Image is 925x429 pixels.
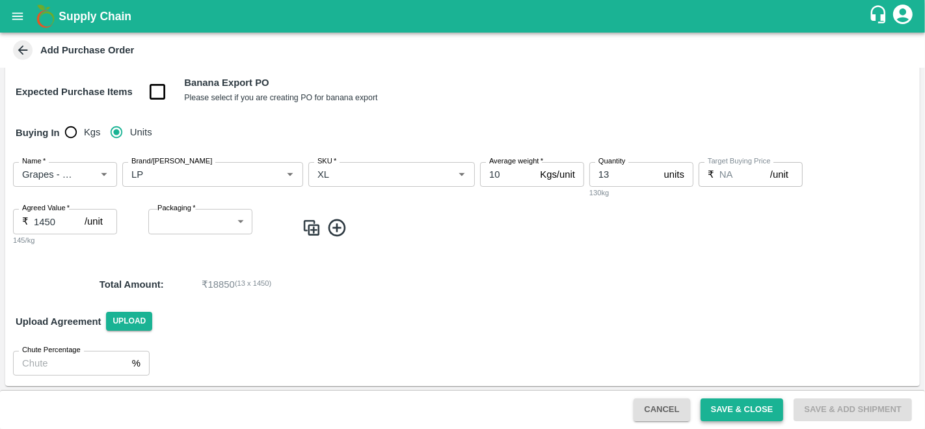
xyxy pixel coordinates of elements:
div: 130kg [589,187,693,199]
span: ( 13 x 1450 ) [235,277,271,292]
div: customer-support [868,5,891,28]
button: Cancel [634,398,690,421]
p: ₹ [22,214,29,228]
div: account of current user [891,3,915,30]
label: Quantity [598,156,625,167]
label: Target Buying Price [708,156,771,167]
a: Supply Chain [59,7,868,25]
button: Open [96,166,113,183]
img: CloneIcon [302,217,321,239]
strong: Total Amount : [100,279,164,290]
p: % [132,356,141,370]
input: Name [17,166,75,183]
p: /unit [770,167,788,182]
button: Open [453,166,470,183]
p: ₹ 18850 [202,277,235,292]
b: Banana Export PO [184,77,269,88]
input: 0.0 [480,162,535,187]
input: SKU [312,166,433,183]
b: Add Purchase Order [40,45,134,55]
input: Chute [13,351,127,376]
strong: Upload Agreement [16,316,101,327]
span: Upload [106,312,152,331]
label: Chute Percentage [22,345,81,355]
button: Save & Close [701,398,784,421]
input: 0.0 [719,162,770,187]
label: Brand/[PERSON_NAME] [131,156,212,167]
img: logo [33,3,59,29]
label: Average weight [489,156,543,167]
p: units [664,167,684,182]
h6: Buying In [10,119,65,146]
label: SKU [317,156,336,167]
div: 145/kg [13,234,143,246]
label: Agreed Value [22,203,70,214]
p: ₹ [708,167,714,182]
button: Open [282,166,299,183]
input: Create Brand/Marka [126,166,261,183]
span: Units [130,125,152,139]
input: 0.0 [34,209,85,234]
p: /unit [85,214,103,228]
label: Name [22,156,46,167]
button: open drawer [3,1,33,31]
small: Please select if you are creating PO for banana export [184,93,377,102]
p: Kgs/unit [540,167,575,182]
strong: Expected Purchase Items [16,87,133,97]
label: Packaging [157,203,196,214]
div: buying_in [65,119,163,145]
span: Kgs [84,125,101,139]
b: Supply Chain [59,10,131,23]
input: 0.0 [589,162,659,187]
